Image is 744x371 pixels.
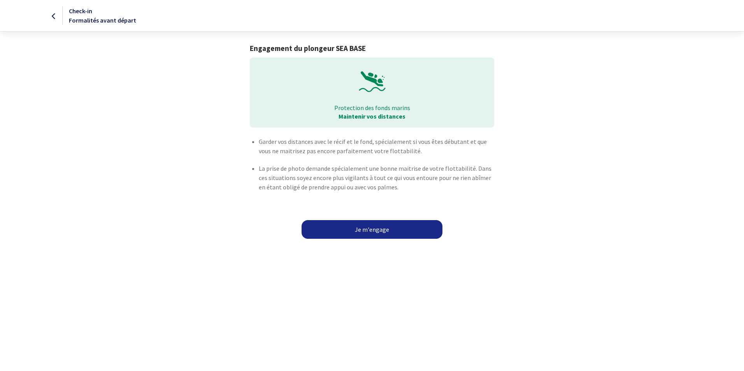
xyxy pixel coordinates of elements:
[69,7,136,24] span: Check-in Formalités avant départ
[250,44,494,53] h1: Engagement du plongeur SEA BASE
[255,103,488,112] p: Protection des fonds marins
[302,220,442,239] a: Je m'engage
[339,112,405,120] strong: Maintenir vos distances
[259,164,494,192] p: La prise de photo demande spécialement une bonne maitrise de votre flottabilité. Dans ces situati...
[259,137,494,156] p: Garder vos distances avec le récif et le fond, spécialement si vous êtes débutant et que vous ne ...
